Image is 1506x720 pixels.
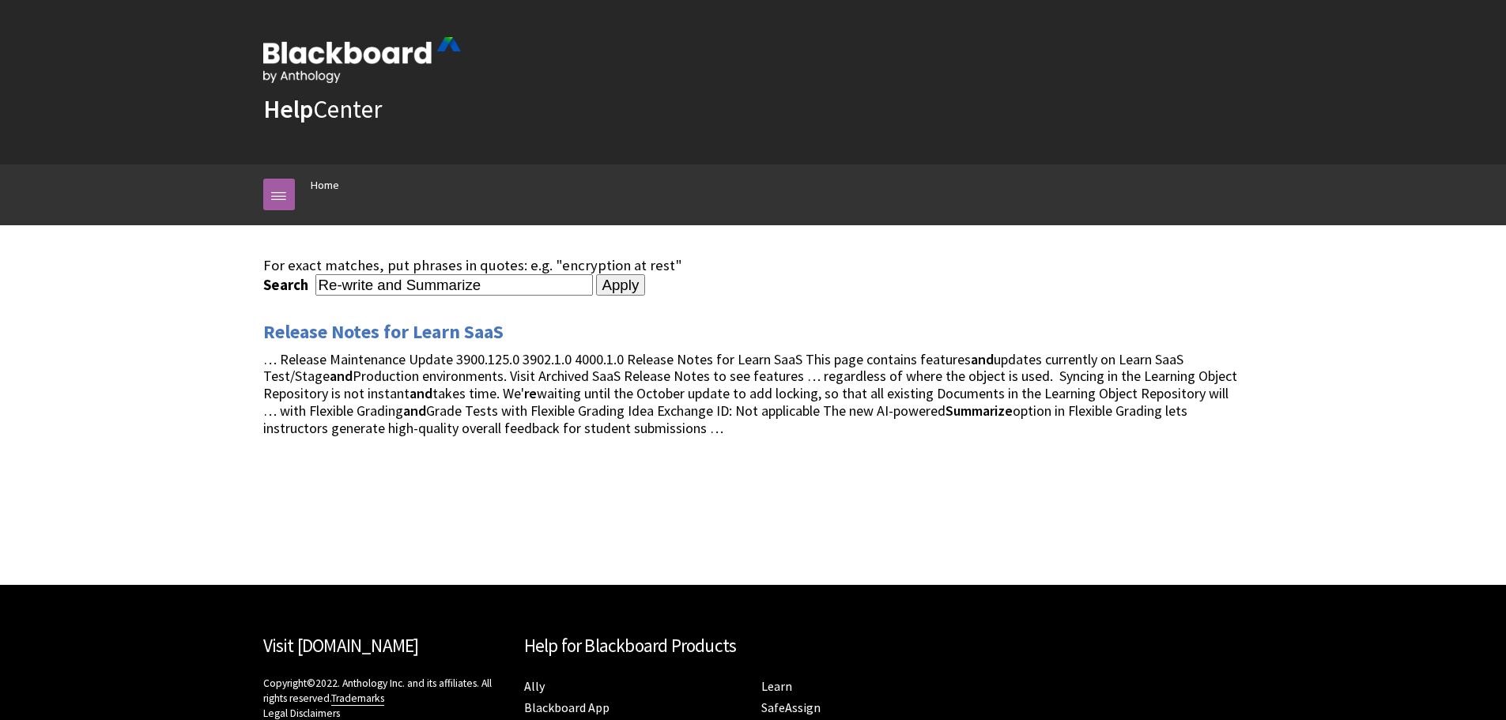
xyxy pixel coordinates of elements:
[945,401,1013,420] strong: Summarize
[971,350,994,368] strong: and
[263,634,419,657] a: Visit [DOMAIN_NAME]
[524,678,545,695] a: Ally
[331,692,384,706] a: Trademarks
[311,175,339,195] a: Home
[263,93,382,125] a: HelpCenter
[263,276,312,294] label: Search
[330,367,353,385] strong: and
[263,37,461,83] img: Blackboard by Anthology
[403,401,426,420] strong: and
[410,384,432,402] strong: and
[761,678,792,695] a: Learn
[524,384,537,402] strong: re
[524,632,983,660] h2: Help for Blackboard Products
[263,93,313,125] strong: Help
[524,699,610,716] a: Blackboard App
[263,257,1244,274] div: For exact matches, put phrases in quotes: e.g. "encryption at rest"
[263,319,504,345] a: Release Notes for Learn SaaS
[263,350,1237,437] span: … Release Maintenance Update 3900.125.0 3902.1.0 4000.1.0 Release Notes for Learn SaaS This page ...
[761,699,821,716] a: SafeAssign
[596,274,646,296] input: Apply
